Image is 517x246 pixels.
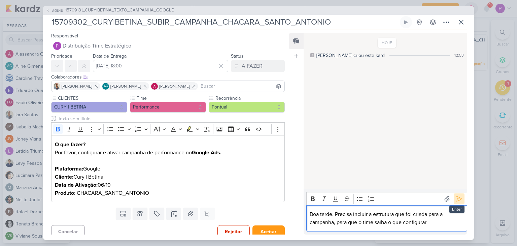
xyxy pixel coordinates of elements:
button: Pontual [209,102,285,113]
img: Alessandra Gomes [151,83,158,90]
input: Buscar [199,82,283,90]
div: Colaboradores [51,73,285,81]
button: CURY | BETINA [51,102,127,113]
label: Data de Entrega [93,53,127,59]
div: Ligar relógio [403,20,409,25]
div: A FAZER [242,62,263,70]
span: [PERSON_NAME] [110,83,141,89]
strong: O que fazer? [55,141,85,148]
button: Performance [130,102,206,113]
strong: Cliente: [55,174,73,180]
span: [PERSON_NAME] [159,83,190,89]
button: Cancelar [51,225,85,238]
div: 12:53 [454,52,464,58]
label: Recorrência [215,95,285,102]
button: Rejeitar [217,225,250,238]
input: Texto sem título [57,115,285,122]
span: Distribuição Time Estratégico [63,42,131,50]
div: Editor toolbar [51,122,285,135]
div: Editor editing area: main [306,205,467,232]
label: Prioridade [51,53,72,59]
input: Kard Sem Título [50,16,399,28]
input: Select a date [93,60,228,72]
button: A FAZER [231,60,285,72]
label: Time [136,95,206,102]
p: AG [104,85,108,88]
p: Boa tarde. Precisa incluir a estrutura que foi criada para a campanha, para que o time saiba o qu... [310,210,463,226]
label: Status [231,53,244,59]
img: Distribuição Time Estratégico [53,42,61,50]
div: Editor editing area: main [51,135,285,202]
button: Distribuição Time Estratégico [51,40,285,52]
div: [PERSON_NAME] criou este kard [316,52,385,59]
label: Responsável [51,33,78,39]
span: [PERSON_NAME] [62,83,92,89]
strong: Plataforma: [55,165,83,172]
div: Aline Gimenez Graciano [102,83,109,90]
button: Aceitar [252,225,285,238]
img: Iara Santos [54,83,60,90]
strong: Produto [55,190,74,196]
p: Por favor, configurar e ativar campanha de performance no Google Cury | Betina 06/10 : CHACARA_SA... [55,141,281,197]
strong: Google Ads. [192,149,221,156]
div: Enter [449,206,464,213]
strong: Data de Ativação: [55,182,98,188]
label: CLIENTES [57,95,127,102]
div: Editor toolbar [306,192,467,205]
